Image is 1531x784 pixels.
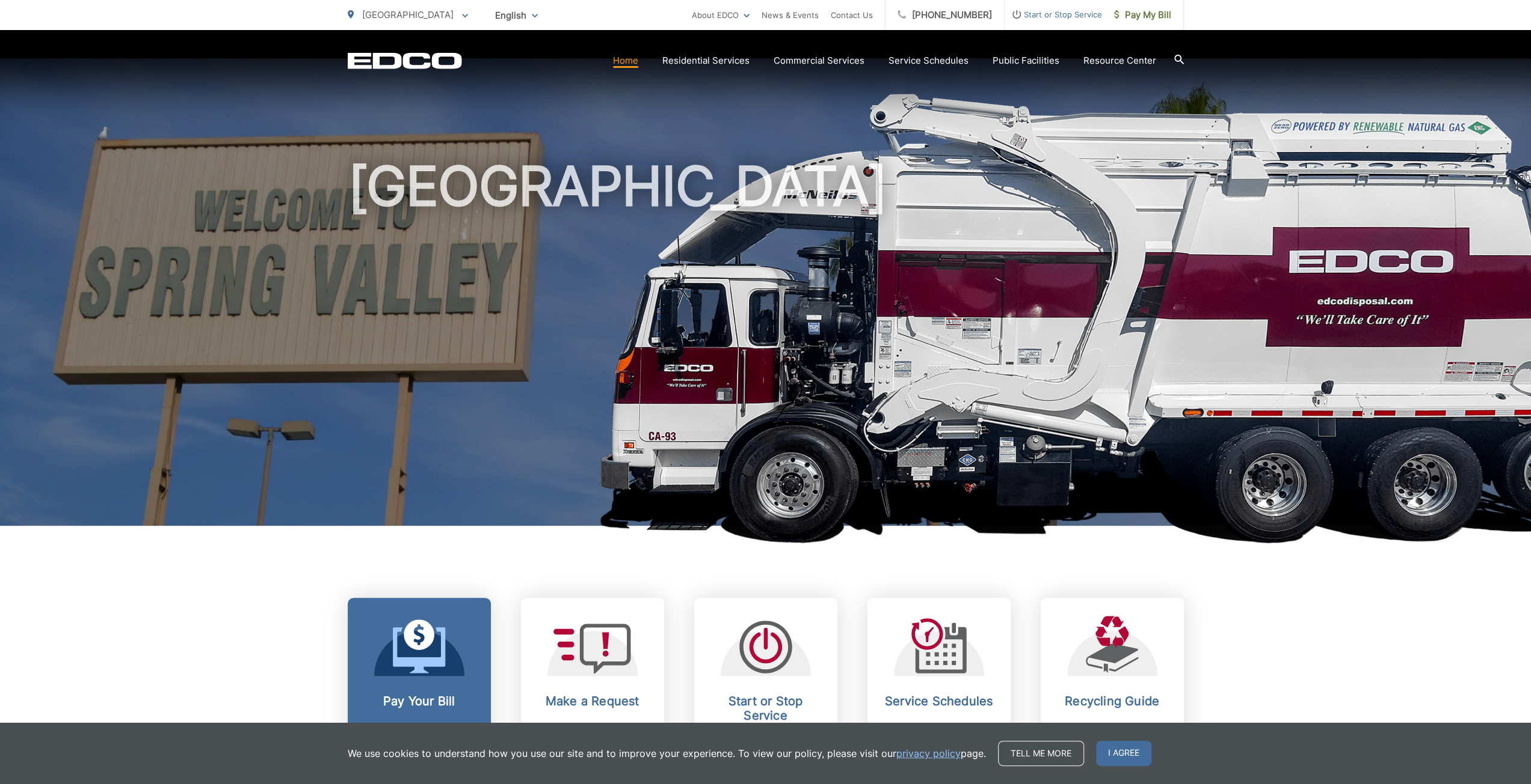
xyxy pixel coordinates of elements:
p: Learn what you need to know about recycling. [1053,720,1172,749]
a: Public Facilities [993,53,1059,68]
p: Send a service request to EDCO. [533,720,652,749]
a: Recycling Guide Learn what you need to know about recycling. [1041,598,1184,782]
p: We use cookies to understand how you use our site and to improve your experience. To view our pol... [348,746,986,761]
h2: Pay Your Bill [360,694,479,708]
a: Pay Your Bill View, pay, and manage your bill online. [348,598,491,782]
a: Service Schedules [889,53,969,68]
a: News & Events [762,8,819,22]
h2: Make a Request [533,694,652,708]
span: Pay My Bill [1114,8,1171,22]
a: privacy policy [896,746,961,761]
a: Resource Center [1083,53,1156,68]
a: Make a Request Send a service request to EDCO. [521,598,664,782]
a: Commercial Services [774,53,864,68]
p: Stay up-to-date on any changes in schedules. [879,720,999,749]
h2: Start or Stop Service [706,694,825,723]
a: Residential Services [662,53,750,68]
h2: Service Schedules [879,694,999,708]
a: Service Schedules Stay up-to-date on any changes in schedules. [867,598,1011,782]
a: EDCD logo. Return to the homepage. [348,52,462,69]
h2: Recycling Guide [1053,694,1172,708]
a: Home [613,53,638,68]
a: Tell me more [998,741,1084,766]
p: View, pay, and manage your bill online. [360,720,479,749]
a: Contact Us [831,8,873,22]
span: I agree [1096,741,1151,766]
span: English [486,5,547,26]
a: About EDCO [692,8,750,22]
span: [GEOGRAPHIC_DATA] [362,9,454,20]
h1: [GEOGRAPHIC_DATA] [348,156,1184,536]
